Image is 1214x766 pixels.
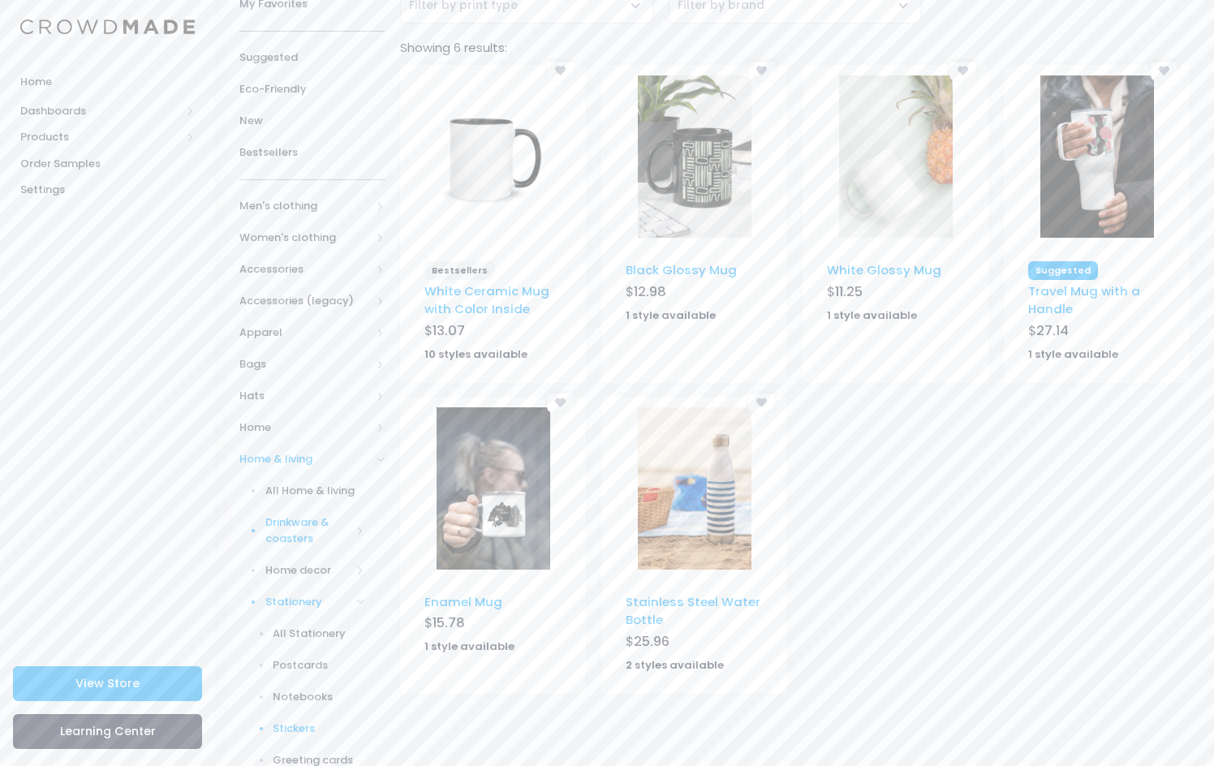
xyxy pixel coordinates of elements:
[273,626,364,642] span: All Stationery
[218,476,385,507] a: All Home & living
[218,712,385,744] a: Stickers
[827,261,941,278] a: White Glossy Mug
[239,137,385,169] a: Bestsellers
[239,293,371,309] span: Accessories (legacy)
[265,483,364,499] span: All Home & living
[239,451,371,467] span: Home & living
[20,182,195,198] span: Settings
[393,39,1198,57] div: Showing 6 results:
[265,594,351,610] span: Stationery
[424,321,562,344] div: $
[239,325,371,341] span: Apparel
[13,714,202,749] a: Learning Center
[424,639,514,654] strong: 1 style available
[239,42,385,74] a: Suggested
[273,689,364,705] span: Notebooks
[239,356,371,372] span: Bags
[239,420,371,436] span: Home
[827,308,917,323] strong: 1 style available
[1036,321,1069,340] span: 27.14
[1028,261,1099,279] span: Suggested
[20,19,195,35] img: Logo
[239,49,385,66] span: Suggested
[626,308,716,323] strong: 1 style available
[1028,346,1118,362] strong: 1 style available
[239,230,371,246] span: Women's clothing
[13,666,202,701] a: View Store
[433,613,465,632] span: 15.78
[239,113,385,129] span: New
[827,282,965,305] div: $
[634,282,666,301] span: 12.98
[239,74,385,105] a: Eco-Friendly
[626,282,764,305] div: $
[218,649,385,681] a: Postcards
[20,129,181,145] span: Products
[433,321,465,340] span: 13.07
[20,103,181,119] span: Dashboards
[218,618,385,649] a: All Stationery
[20,156,195,172] span: Order Samples
[273,657,364,673] span: Postcards
[20,74,195,90] span: Home
[424,282,549,317] a: White Ceramic Mug with Color Inside
[239,144,385,161] span: Bestsellers
[265,514,351,546] span: Drinkware & coasters
[239,81,385,97] span: Eco-Friendly
[239,198,371,214] span: Men's clothing
[626,261,737,278] a: Black Glossy Mug
[1028,321,1166,344] div: $
[218,681,385,712] a: Notebooks
[634,632,669,651] span: 25.96
[424,346,527,362] strong: 10 styles available
[239,105,385,137] a: New
[239,388,371,404] span: Hats
[424,613,562,636] div: $
[265,562,351,579] span: Home decor
[239,261,371,278] span: Accessories
[835,282,863,301] span: 11.25
[626,657,724,673] strong: 2 styles available
[424,261,496,279] span: Bestsellers
[1028,282,1140,317] a: Travel Mug with a Handle
[60,723,156,739] span: Learning Center
[273,721,364,737] span: Stickers
[626,632,764,655] div: $
[626,593,760,628] a: Stainless Steel Water Bottle
[424,593,502,610] a: Enamel Mug
[75,675,140,691] span: View Store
